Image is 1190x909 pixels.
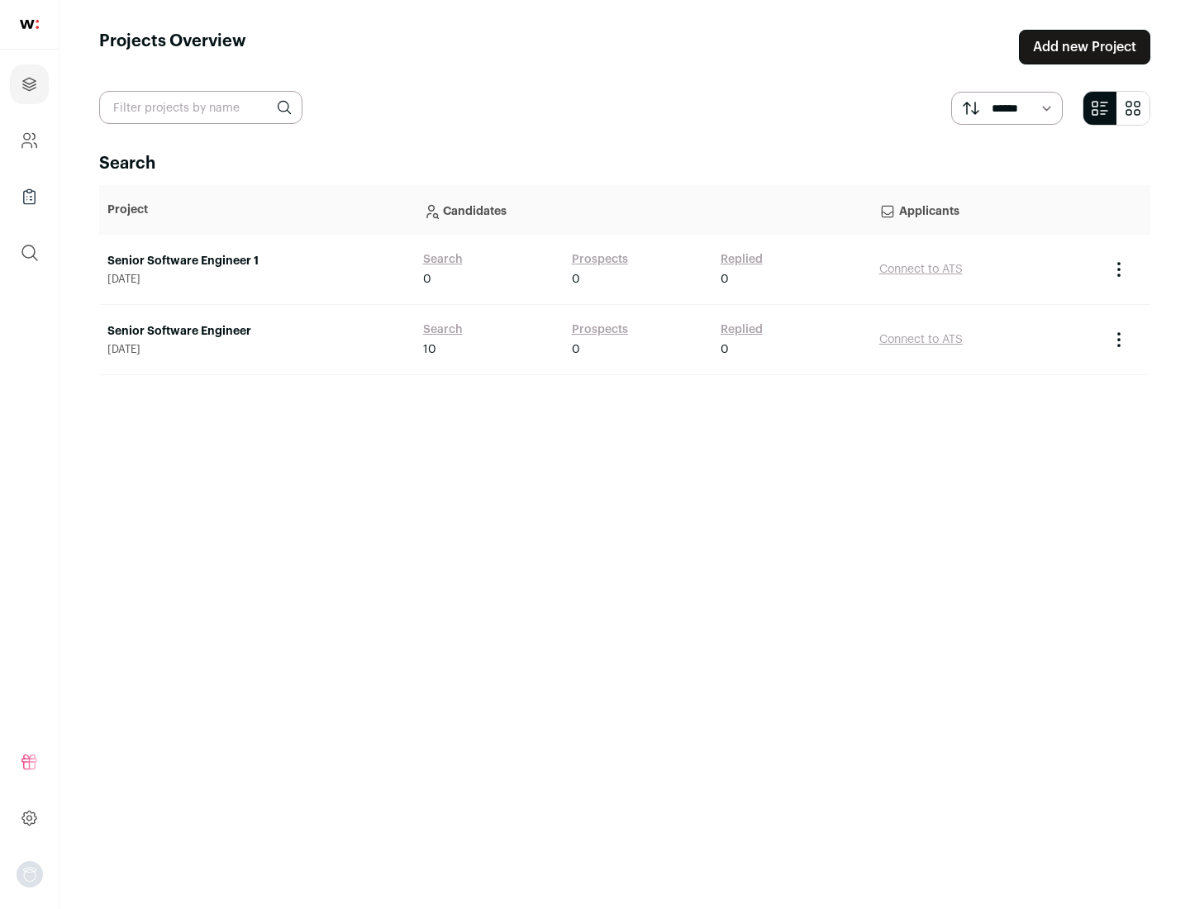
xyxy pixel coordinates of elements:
[99,91,302,124] input: Filter projects by name
[10,64,49,104] a: Projects
[107,202,407,218] p: Project
[107,343,407,356] span: [DATE]
[107,323,407,340] a: Senior Software Engineer
[721,271,729,288] span: 0
[10,177,49,217] a: Company Lists
[99,152,1150,175] h2: Search
[1109,330,1129,350] button: Project Actions
[1109,259,1129,279] button: Project Actions
[20,20,39,29] img: wellfound-shorthand-0d5821cbd27db2630d0214b213865d53afaa358527fdda9d0ea32b1df1b89c2c.svg
[721,341,729,358] span: 0
[572,271,580,288] span: 0
[721,321,763,338] a: Replied
[17,861,43,888] img: nopic.png
[879,264,963,275] a: Connect to ATS
[423,193,863,226] p: Candidates
[107,273,407,286] span: [DATE]
[423,341,436,358] span: 10
[423,271,431,288] span: 0
[107,253,407,269] a: Senior Software Engineer 1
[572,251,628,268] a: Prospects
[879,193,1092,226] p: Applicants
[572,321,628,338] a: Prospects
[572,341,580,358] span: 0
[423,321,463,338] a: Search
[423,251,463,268] a: Search
[721,251,763,268] a: Replied
[1019,30,1150,64] a: Add new Project
[879,334,963,345] a: Connect to ATS
[17,861,43,888] button: Open dropdown
[10,121,49,160] a: Company and ATS Settings
[99,30,246,64] h1: Projects Overview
